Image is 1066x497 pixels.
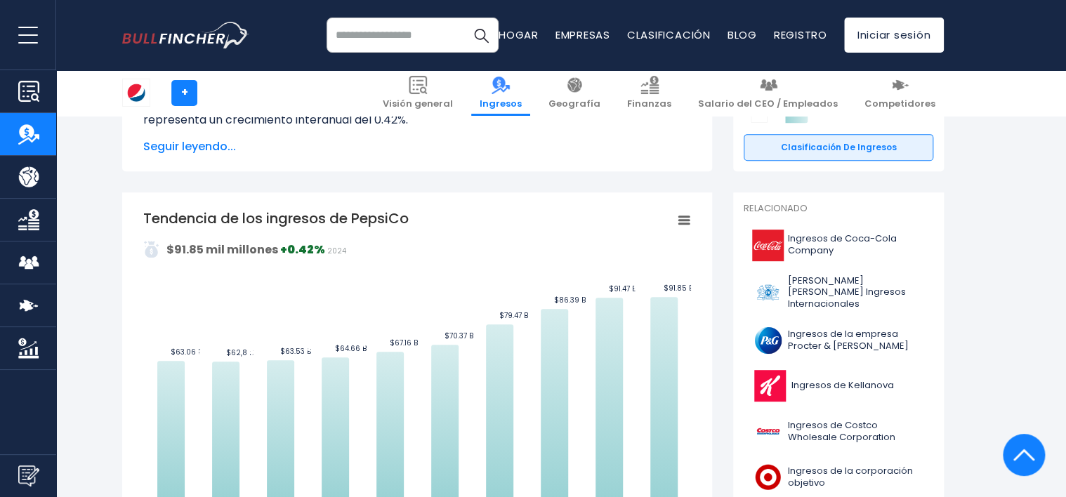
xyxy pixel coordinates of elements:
tspan: Tendencia de los ingresos de PepsiCo [143,208,409,228]
img: PEP logo [123,79,150,106]
tspan: $91.47 B [581,284,609,294]
a: Ingresos de la empresa Procter & [PERSON_NAME] [744,321,933,359]
span: Competidores [864,98,935,110]
img: Logotipo de PG [752,324,784,356]
tspan: $63.53 B [249,346,280,357]
font: Ingresos de Kellanova [791,380,894,392]
a: Iniciar sesión [844,18,945,53]
img: Logotipo de PM [752,277,784,308]
tspan: $64.66 B [303,343,335,354]
img: Logotipo de COST [752,416,784,447]
span: Visión general [383,98,453,110]
a: + [171,80,197,106]
a: Visión general [374,70,461,116]
img: Logotipo de KO [752,230,784,261]
a: Registro [774,27,827,42]
text: $70.37 B [416,331,473,341]
font: Ingresos de Coca-Cola Company [788,233,925,257]
text: $63.06 B [139,347,202,357]
tspan: $70.37 B [416,331,445,341]
a: Ingresos de Coca-Cola Company [744,226,933,265]
text: $79.47 B [471,310,528,321]
font: [PERSON_NAME] [PERSON_NAME] Ingresos Internacionales [788,275,925,311]
strong: +0.42% [280,241,325,258]
tspan: $79.47 B [471,310,499,321]
a: Ingresos de Kellanova [744,366,933,405]
img: Logotipo de Bullfincher [122,22,249,49]
a: Hogar [499,27,539,42]
a: Geografía [540,70,609,116]
a: Empresas [555,27,610,42]
font: Ingresos de la corporación objetivo [788,465,925,489]
span: Geografía [548,98,600,110]
a: Ir a la página de inicio [122,22,249,49]
a: Clasificación [627,27,711,42]
font: Ingresos de Costco Wholesale Corporation [788,420,925,444]
img: Logotipo K [752,370,787,402]
a: [PERSON_NAME] [PERSON_NAME] Ingresos Internacionales [744,272,933,314]
text: $91.47 B [581,284,636,294]
text: $63.53 B [249,346,311,357]
text: $91.85 B [634,283,693,293]
tspan: $86.39 B [522,295,554,305]
img: addasd [143,241,160,258]
button: Buscar [463,18,499,53]
strong: $91.85 mil millones [166,241,278,258]
a: Finanzas [619,70,680,116]
span: Seguir leyendo... [143,138,691,155]
img: Logotipo de TGT [752,461,784,493]
span: Finanzas [627,98,671,110]
font: Ingresos de la empresa Procter & [PERSON_NAME] [788,329,925,352]
tspan: $67.16 B [362,338,390,348]
p: Relacionado [744,203,933,215]
a: Competidores [856,70,944,116]
span: Salario del CEO / Empleados [698,98,838,110]
a: Clasificación de ingresos [744,134,933,161]
text: $86.39 B [522,295,586,305]
span: Ingresos [480,98,522,110]
text: $64.66 B [303,343,367,354]
a: Ingresos [471,70,530,116]
a: Ingresos de la corporación objetivo [744,458,933,496]
a: Salario del CEO / Empleados [690,70,846,116]
tspan: $63.06 B [139,347,171,357]
a: Blog [728,27,757,42]
tspan: $91.85 B [634,283,664,293]
tspan: $62,8 B [199,347,226,358]
span: 2024 [327,246,346,256]
a: Ingresos de Costco Wholesale Corporation [744,412,933,451]
text: $62,8 B [199,347,254,358]
text: $67.16 B [362,338,418,348]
